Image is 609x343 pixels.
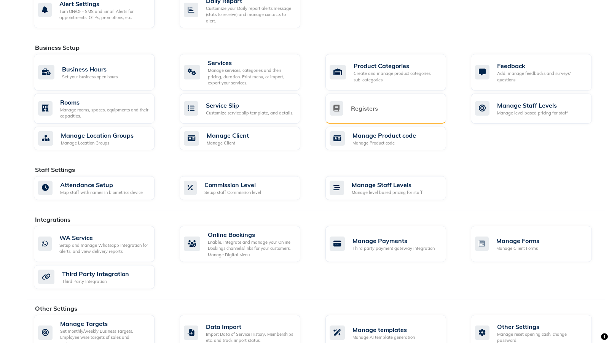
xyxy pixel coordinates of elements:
[352,334,415,341] div: Manage AI template generation
[471,226,605,262] a: Manage FormsManage Client Forms
[471,94,605,124] a: Manage Staff LevelsManage level based pricing for staff
[206,322,294,331] div: Data Import
[497,61,585,70] div: Feedback
[34,127,168,151] a: Manage Location GroupsManage Location Groups
[59,8,148,21] div: Turn ON/OFF SMS and Email Alerts for appointments, OTPs, promotions, etc.
[352,189,422,196] div: Manage level based pricing for staff
[180,94,314,124] a: Service SlipCustomize service slip template, and details.
[60,180,143,189] div: Attendance Setup
[325,176,460,200] a: Manage Staff LevelsManage level based pricing for staff
[471,54,605,91] a: FeedbackAdd, manage feedbacks and surveys' questions
[34,176,168,200] a: Attendance SetupMap staff with names in biometrics device
[208,239,294,258] div: Enable, integrate and manage your Online Bookings channels/links for your customers. Manage Digit...
[204,189,261,196] div: Setup staff Commission level
[60,98,148,107] div: Rooms
[34,94,168,124] a: RoomsManage rooms, spaces, equipments and their capacities.
[208,230,294,239] div: Online Bookings
[180,226,314,262] a: Online BookingsEnable, integrate and manage your Online Bookings channels/links for your customer...
[497,101,568,110] div: Manage Staff Levels
[34,265,168,289] a: Third Party IntegrationThird Party Integration
[180,127,314,151] a: Manage ClientManage Client
[352,140,416,146] div: Manage Product code
[60,107,148,119] div: Manage rooms, spaces, equipments and their capacities.
[325,127,460,151] a: Manage Product codeManage Product code
[351,104,378,113] div: Registers
[352,245,435,252] div: Third party payment gateway integration
[206,110,293,116] div: Customize service slip template, and details.
[352,325,415,334] div: Manage templates
[59,233,148,242] div: WA Service
[34,54,168,91] a: Business HoursSet your business open hours
[180,176,314,200] a: Commission LevelSetup staff Commission level
[62,65,118,74] div: Business Hours
[354,61,440,70] div: Product Categories
[497,322,585,331] div: Other Settings
[208,67,294,86] div: Manage services, categories and their pricing, duration. Print menu, or import, export your servi...
[61,140,134,146] div: Manage Location Groups
[496,236,539,245] div: Manage Forms
[61,131,134,140] div: Manage Location Groups
[59,242,148,255] div: Setup and manage Whatsapp Integration for alerts, and view delivery reports.
[207,131,249,140] div: Manage Client
[180,54,314,91] a: ServicesManage services, categories and their pricing, duration. Print menu, or import, export yo...
[352,236,435,245] div: Manage Payments
[34,226,168,262] a: WA ServiceSetup and manage Whatsapp Integration for alerts, and view delivery reports.
[60,189,143,196] div: Map staff with names in biometrics device
[208,58,294,67] div: Services
[206,5,294,24] div: Customize your Daily report alerts message (stats to receive) and manage contacts to alert.
[352,180,422,189] div: Manage Staff Levels
[206,101,293,110] div: Service Slip
[325,94,460,124] a: Registers
[62,269,129,278] div: Third Party Integration
[352,131,416,140] div: Manage Product code
[207,140,249,146] div: Manage Client
[204,180,261,189] div: Commission Level
[325,226,460,262] a: Manage PaymentsThird party payment gateway integration
[497,70,585,83] div: Add, manage feedbacks and surveys' questions
[497,110,568,116] div: Manage level based pricing for staff
[62,278,129,285] div: Third Party Integration
[62,74,118,80] div: Set your business open hours
[354,70,440,83] div: Create and manage product categories, sub-categories
[60,319,148,328] div: Manage Targets
[325,54,460,91] a: Product CategoriesCreate and manage product categories, sub-categories
[496,245,539,252] div: Manage Client Forms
